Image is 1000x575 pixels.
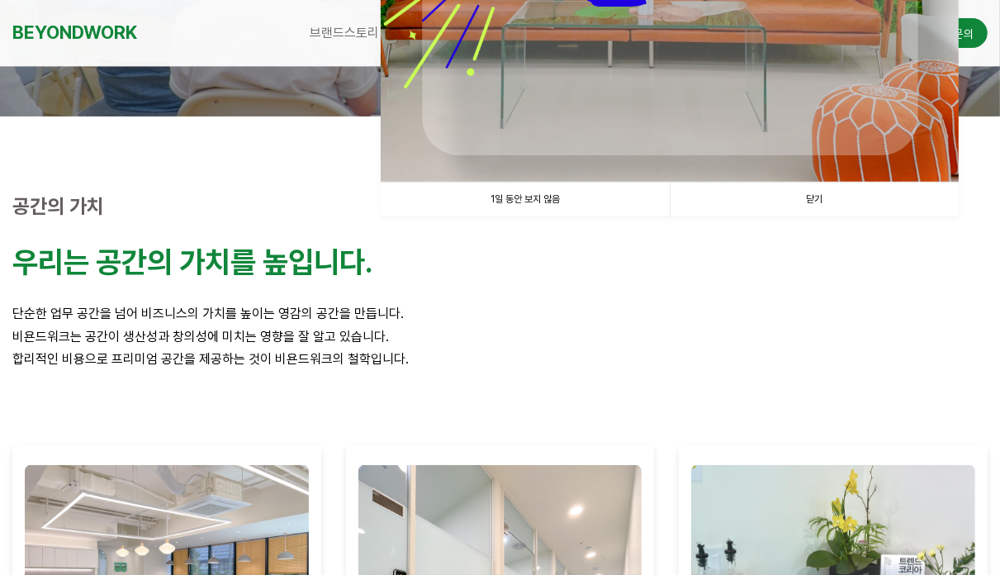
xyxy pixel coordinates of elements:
[12,245,372,280] strong: 우리는 공간의 가치를 높입니다.
[12,326,988,348] p: 비욘드워크는 공간이 생산성과 창의성에 미치는 영향을 잘 알고 있습니다.
[12,194,104,218] strong: 공간의 가치
[670,183,959,216] a: 닫기
[12,348,988,370] p: 합리적인 비용으로 프리미엄 공간을 제공하는 것이 비욘드워크의 철학입니다.
[310,25,380,40] span: 브랜드스토리
[12,302,988,325] p: 단순한 업무 공간을 넘어 비즈니스의 가치를 높이는 영감의 공간을 만듭니다.
[381,183,670,216] a: 1일 동안 보지 않음
[12,17,137,48] a: BEYONDWORK
[301,12,390,54] a: 브랜드스토리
